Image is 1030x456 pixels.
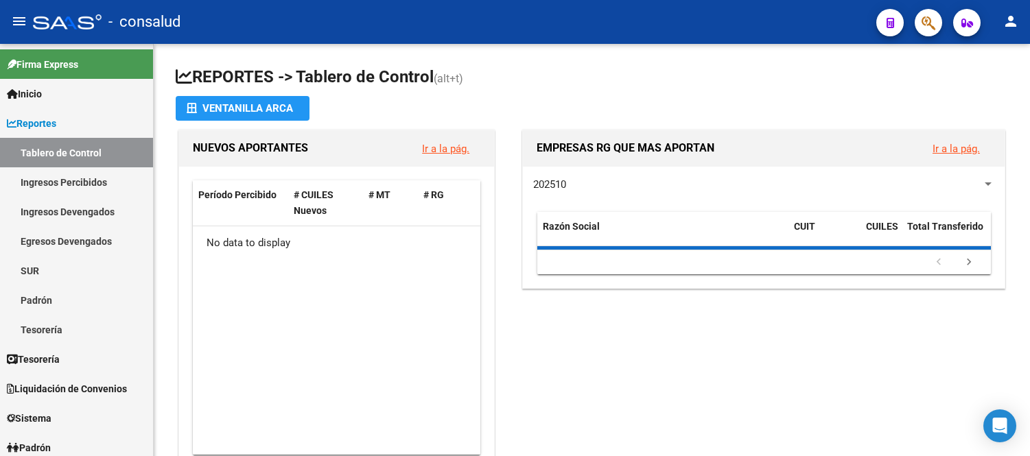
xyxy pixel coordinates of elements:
[543,221,600,232] span: Razón Social
[368,189,390,200] span: # MT
[7,440,51,455] span: Padrón
[7,411,51,426] span: Sistema
[933,143,980,155] a: Ir a la pág.
[7,57,78,72] span: Firma Express
[537,141,714,154] span: EMPRESAS RG QUE MAS APORTAN
[288,180,363,226] datatable-header-cell: # CUILES Nuevos
[983,409,1016,442] div: Open Intercom Messenger
[788,212,861,257] datatable-header-cell: CUIT
[11,13,27,29] mat-icon: menu
[193,141,308,154] span: NUEVOS APORTANTES
[7,86,42,101] span: Inicio
[7,381,127,396] span: Liquidación de Convenios
[423,189,444,200] span: # RG
[176,96,309,121] button: Ventanilla ARCA
[176,66,1008,90] h1: REPORTES -> Tablero de Control
[198,189,277,200] span: Período Percibido
[418,180,473,226] datatable-header-cell: # RG
[193,180,288,226] datatable-header-cell: Período Percibido
[861,212,902,257] datatable-header-cell: CUILES
[108,7,180,37] span: - consalud
[7,352,60,367] span: Tesorería
[411,136,480,161] button: Ir a la pág.
[422,143,469,155] a: Ir a la pág.
[187,96,299,121] div: Ventanilla ARCA
[363,180,418,226] datatable-header-cell: # MT
[866,221,898,232] span: CUILES
[907,221,983,232] span: Total Transferido
[537,212,788,257] datatable-header-cell: Razón Social
[902,212,998,257] datatable-header-cell: Total Transferido
[794,221,815,232] span: CUIT
[533,178,566,191] span: 202510
[922,136,991,161] button: Ir a la pág.
[7,116,56,131] span: Reportes
[956,255,982,270] a: go to next page
[1003,13,1019,29] mat-icon: person
[434,72,463,85] span: (alt+t)
[294,189,333,216] span: # CUILES Nuevos
[193,226,484,261] div: No data to display
[926,255,952,270] a: go to previous page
